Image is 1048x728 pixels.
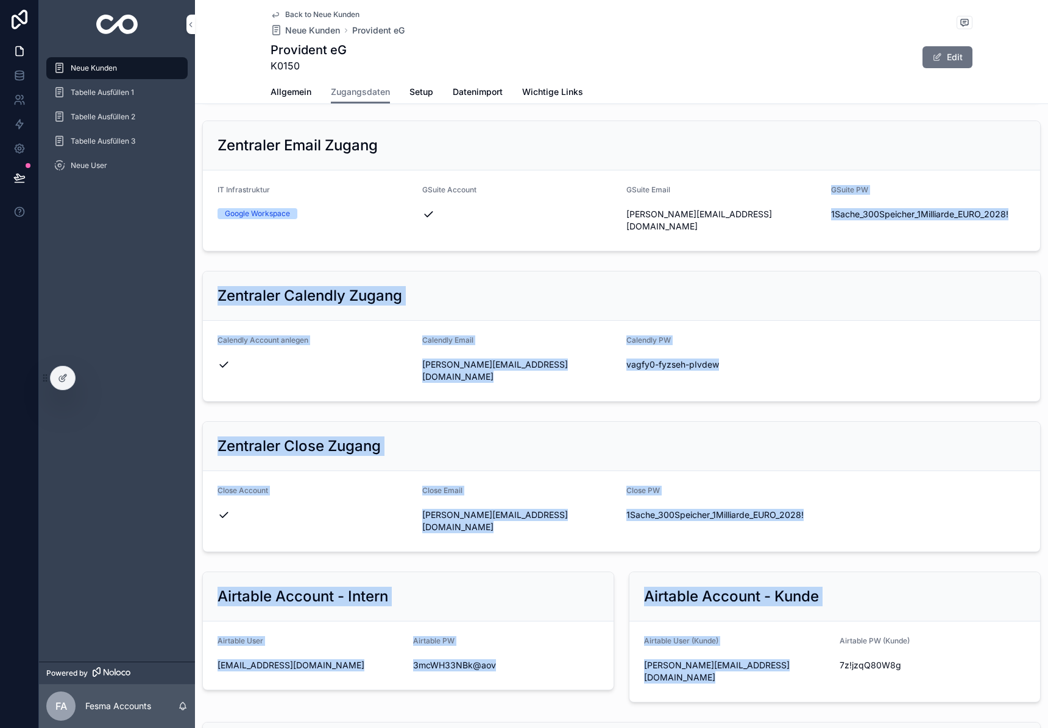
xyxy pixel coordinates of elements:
span: Tabelle Ausfüllen 3 [71,136,135,146]
a: Allgemein [271,81,311,105]
span: Back to Neue Kunden [285,10,359,19]
a: Setup [409,81,433,105]
span: vagfy0-fyzseh-pIvdew [626,359,821,371]
span: Airtable PW (Kunde) [840,636,910,645]
span: 1Sache_300Speicher_1Milliarde_EURO_2028! [626,509,821,521]
span: GSuite Account [422,185,476,194]
span: Airtable PW [413,636,455,645]
span: [PERSON_NAME][EMAIL_ADDRESS][DOMAIN_NAME] [422,359,617,383]
span: Calendly PW [626,335,671,345]
span: Airtable User [218,636,263,645]
span: Close Account [218,486,268,495]
span: Airtable User (Kunde) [644,636,718,645]
a: Neue Kunden [46,57,188,79]
span: Powered by [46,668,88,678]
h2: Zentraler Close Zugang [218,436,381,456]
span: FA [55,699,67,713]
span: [PERSON_NAME][EMAIL_ADDRESS][DOMAIN_NAME] [626,208,821,233]
span: Zugangsdaten [331,86,390,98]
a: Back to Neue Kunden [271,10,359,19]
a: Wichtige Links [522,81,583,105]
span: GSuite Email [626,185,670,194]
span: [PERSON_NAME][EMAIL_ADDRESS][DOMAIN_NAME] [644,659,830,684]
div: Google Workspace [225,208,290,219]
h1: Provident eG [271,41,347,58]
span: Calendly Email [422,335,473,345]
span: 7z!jzqQ80W8g [840,659,1025,671]
span: Neue User [71,161,107,170]
div: scrollable content [39,49,195,192]
span: Allgemein [271,86,311,98]
span: IT Infrastruktur [218,185,270,194]
span: Neue Kunden [285,24,340,37]
button: Edit [922,46,972,68]
a: Tabelle Ausfüllen 1 [46,82,188,103]
h2: Zentraler Email Zugang [218,136,378,155]
h2: Zentraler Calendly Zugang [218,286,402,306]
span: Close PW [626,486,660,495]
a: Zugangsdaten [331,81,390,104]
span: Close Email [422,486,462,495]
span: Setup [409,86,433,98]
span: 3mcWH33NBk@aov [413,659,599,671]
img: App logo [96,15,138,34]
span: [PERSON_NAME][EMAIL_ADDRESS][DOMAIN_NAME] [422,509,617,533]
a: Powered by [39,662,195,684]
span: K0150 [271,58,347,73]
h2: Airtable Account - Intern [218,587,388,606]
span: Tabelle Ausfüllen 1 [71,88,134,97]
span: Wichtige Links [522,86,583,98]
a: Neue Kunden [271,24,340,37]
a: Neue User [46,155,188,177]
span: Tabelle Ausfüllen 2 [71,112,135,122]
a: Provident eG [352,24,405,37]
a: Tabelle Ausfüllen 3 [46,130,188,152]
span: Neue Kunden [71,63,117,73]
span: [EMAIL_ADDRESS][DOMAIN_NAME] [218,659,403,671]
span: Calendly Account anlegen [218,335,308,345]
span: Datenimport [453,86,503,98]
span: 1Sache_300Speicher_1Milliarde_EURO_2028! [831,208,1026,220]
a: Tabelle Ausfüllen 2 [46,106,188,128]
a: Datenimport [453,81,503,105]
h2: Airtable Account - Kunde [644,587,819,606]
p: Fesma Accounts [85,700,151,712]
span: GSuite PW [831,185,868,194]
